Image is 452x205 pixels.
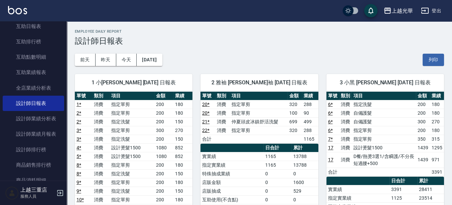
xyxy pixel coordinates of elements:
td: 320 [288,126,302,135]
td: 180 [430,100,444,109]
td: 消費 [92,109,110,117]
td: 自備護髮 [351,117,416,126]
td: 0 [264,169,291,178]
p: 服務人員 [20,193,54,199]
td: 消費 [339,126,352,135]
td: 499 [302,117,318,126]
td: 180 [173,195,192,204]
td: 852 [173,143,192,152]
td: 200 [154,161,173,169]
td: 指定單剪 [110,161,154,169]
td: 指定單剪 [230,100,288,109]
td: 消費 [92,135,110,143]
th: 業績 [173,92,192,100]
th: 單號 [75,92,92,100]
h5: 上越三重店 [20,187,54,193]
td: 288 [302,126,318,135]
td: 180 [430,109,444,117]
th: 項目 [230,92,288,100]
td: 指定單剪 [110,109,154,117]
td: 200 [154,178,173,187]
td: 0 [264,195,291,204]
a: 17 [328,145,333,150]
a: 設計師排行榜 [3,142,64,157]
td: 指定單剪 [230,126,288,135]
td: 消費 [215,126,230,135]
td: 0 [292,195,318,204]
td: 消費 [92,152,110,161]
button: [DATE] [137,54,162,66]
td: 3391 [430,168,444,176]
td: 200 [154,169,173,178]
td: 200 [416,109,430,117]
td: 消費 [215,117,230,126]
td: 特殊抽成業績 [200,169,264,178]
button: 登出 [418,5,444,17]
th: 日合計 [264,144,291,152]
td: 0 [264,187,291,195]
button: 今天 [116,54,137,66]
td: 消費 [92,169,110,178]
td: 消費 [92,126,110,135]
td: 消費 [339,117,352,126]
a: 17 [328,157,333,162]
td: 消費 [339,109,352,117]
th: 單號 [326,92,339,100]
td: 1080 [154,143,173,152]
td: 0 [292,169,318,178]
td: 200 [416,100,430,109]
td: 315 [430,135,444,143]
td: 150 [173,117,192,126]
th: 類別 [339,92,352,100]
td: 互助使用(不含點) [200,195,264,204]
td: 13788 [292,152,318,161]
td: 消費 [92,178,110,187]
td: 3391 [390,185,417,194]
button: 上越光華 [381,4,416,18]
td: 指定單剪 [110,178,154,187]
span: 1 小[PERSON_NAME] [DATE] 日報表 [83,79,184,86]
td: 852 [173,152,192,161]
th: 項目 [351,92,416,100]
td: 店販金額 [200,178,264,187]
td: 150 [173,135,192,143]
td: 指定實業績 [326,194,390,202]
h3: 設計師日報表 [75,36,444,46]
a: 互助點數明細 [3,49,64,65]
td: 971 [430,152,444,168]
td: 實業績 [326,185,390,194]
td: 消費 [215,100,230,109]
table: a dense table [200,92,318,144]
td: 指定單剪 [110,126,154,135]
td: 消費 [92,143,110,152]
td: 320 [288,100,302,109]
td: 消費 [92,161,110,169]
td: 200 [154,195,173,204]
td: 消費 [92,117,110,126]
td: 288 [302,100,318,109]
td: 270 [173,126,192,135]
td: 指定實業績 [200,161,264,169]
span: 2 雅袖 [PERSON_NAME]袖 [DATE] 日報表 [208,79,310,86]
td: 200 [416,126,430,135]
td: 23514 [417,194,444,202]
td: 設計燙髮1500 [110,152,154,161]
span: 3 小黑 [PERSON_NAME] [DATE] 日報表 [334,79,436,86]
td: 180 [173,100,192,109]
td: 180 [173,178,192,187]
th: 累計 [292,144,318,152]
td: 1439 [416,143,430,152]
td: 529 [292,187,318,195]
td: 消費 [215,109,230,117]
td: 指定洗髮 [351,100,416,109]
td: 1125 [390,194,417,202]
td: 90 [302,109,318,117]
td: 1165 [264,152,291,161]
td: 180 [173,161,192,169]
td: 實業績 [200,152,264,161]
th: 金額 [416,92,430,100]
td: 指定單剪 [110,100,154,109]
td: 150 [173,169,192,178]
td: 合計 [200,135,215,143]
td: 1295 [430,143,444,152]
